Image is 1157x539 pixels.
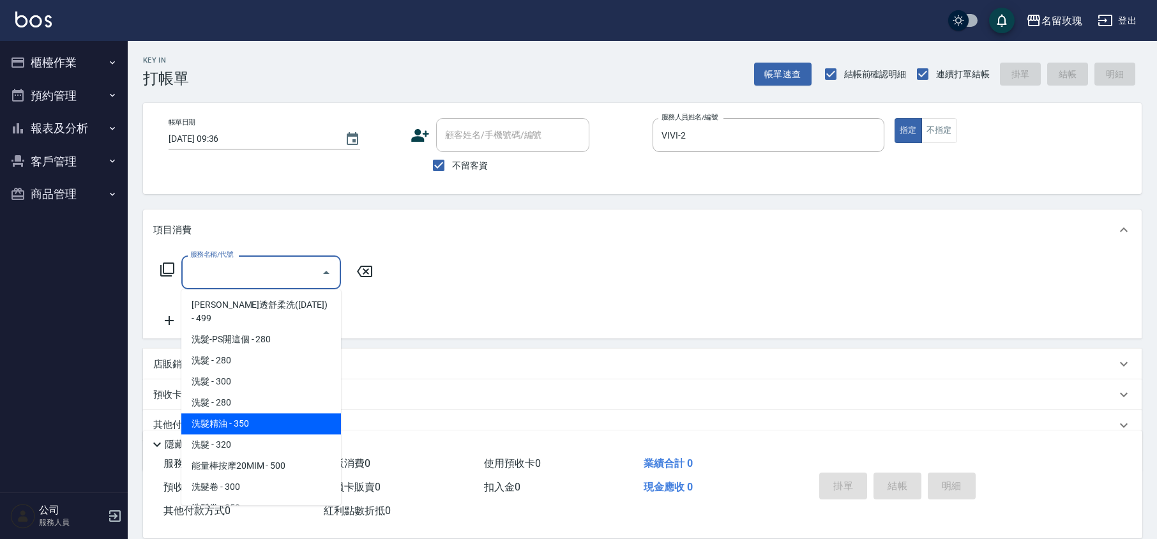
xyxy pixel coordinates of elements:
span: 洗髮 - 320 [181,434,341,455]
span: 扣入金 0 [484,481,520,493]
span: 紅利點數折抵 0 [324,505,391,517]
span: 店販消費 0 [324,457,370,469]
p: 其他付款方式 [153,418,217,432]
button: 帳單速查 [754,63,812,86]
span: 洗髮精油 - 350 [181,413,341,434]
span: 不留客資 [452,159,488,172]
span: 洗髮 - 280 [181,392,341,413]
span: 服務消費 0 [163,457,210,469]
span: 洗髮 - 280 [181,350,341,371]
span: 洗髮 - 300 [181,371,341,392]
button: 預約管理 [5,79,123,112]
label: 服務人員姓名/編號 [662,112,718,122]
div: 預收卡販賣 [143,379,1142,410]
span: 現金應收 0 [644,481,693,493]
button: 商品管理 [5,178,123,211]
div: 名留玫瑰 [1041,13,1082,29]
button: 指定 [895,118,922,143]
span: 洗髮卷 - 250 [181,497,341,519]
button: 櫃檯作業 [5,46,123,79]
label: 服務名稱/代號 [190,250,233,259]
h3: 打帳單 [143,70,189,87]
button: 不指定 [921,118,957,143]
span: 預收卡販賣 0 [163,481,220,493]
span: 洗髮卷 - 300 [181,476,341,497]
button: save [989,8,1015,33]
p: 服務人員 [39,517,104,528]
span: 其他付款方式 0 [163,505,231,517]
p: 項目消費 [153,224,192,237]
span: [PERSON_NAME]透舒柔洗([DATE]) - 499 [181,294,341,329]
span: 連續打單結帳 [936,68,990,81]
div: 其他付款方式 [143,410,1142,441]
span: 能量棒按摩20MIM - 500 [181,455,341,476]
button: Choose date, selected date is 2025-09-19 [337,124,368,155]
span: 業績合計 0 [644,457,693,469]
label: 帳單日期 [169,118,195,127]
img: Logo [15,11,52,27]
h2: Key In [143,56,189,65]
span: 會員卡販賣 0 [324,481,381,493]
h5: 公司 [39,504,104,517]
div: 項目消費 [143,209,1142,250]
p: 預收卡販賣 [153,388,201,402]
span: 結帳前確認明細 [844,68,907,81]
span: 洗髮-PS開這個 - 280 [181,329,341,350]
button: 名留玫瑰 [1021,8,1087,34]
input: YYYY/MM/DD hh:mm [169,128,332,149]
span: 使用預收卡 0 [484,457,541,469]
button: 登出 [1093,9,1142,33]
button: 報表及分析 [5,112,123,145]
p: 隱藏業績明細 [165,438,222,452]
button: 客戶管理 [5,145,123,178]
p: 店販銷售 [153,358,192,371]
button: Close [316,262,337,283]
img: Person [10,503,36,529]
div: 店販銷售 [143,349,1142,379]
